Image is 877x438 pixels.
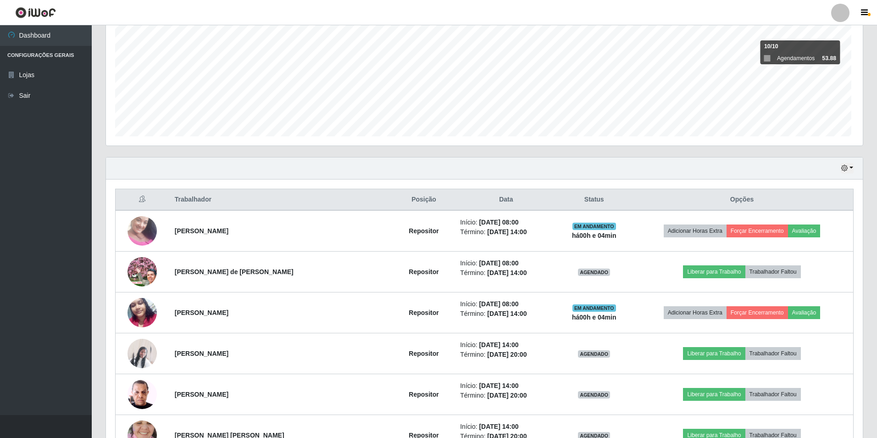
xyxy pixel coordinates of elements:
th: Posição [393,189,455,211]
th: Opções [631,189,853,211]
img: 1753488226695.jpeg [128,257,157,286]
img: 1752502072081.jpeg [128,375,157,414]
strong: [PERSON_NAME] [175,391,228,398]
li: Término: [460,391,552,400]
th: Data [455,189,557,211]
button: Trabalhador Faltou [745,265,801,278]
img: CoreUI Logo [15,7,56,18]
li: Término: [460,268,552,278]
strong: [PERSON_NAME] [175,309,228,316]
time: [DATE] 20:00 [487,392,527,399]
strong: [PERSON_NAME] [175,350,228,357]
li: Início: [460,258,552,268]
strong: [PERSON_NAME] de [PERSON_NAME] [175,268,294,275]
time: [DATE] 14:00 [479,382,518,389]
strong: [PERSON_NAME] [175,227,228,235]
img: 1755724312093.jpeg [128,293,157,332]
button: Trabalhador Faltou [745,388,801,401]
button: Adicionar Horas Extra [664,225,727,237]
span: EM ANDAMENTO [572,304,616,312]
strong: Repositor [409,309,438,316]
li: Início: [460,299,552,309]
img: 1753110543973.jpeg [128,205,157,257]
span: AGENDADO [578,269,610,276]
strong: há 00 h e 04 min [572,232,616,239]
th: Trabalhador [169,189,393,211]
span: AGENDADO [578,350,610,358]
button: Liberar para Trabalho [683,265,745,278]
strong: Repositor [409,391,438,398]
time: [DATE] 08:00 [479,219,518,226]
li: Início: [460,218,552,227]
li: Início: [460,381,552,391]
button: Forçar Encerramento [727,306,788,319]
strong: Repositor [409,227,438,235]
time: [DATE] 14:00 [479,423,518,430]
li: Término: [460,227,552,237]
time: [DATE] 08:00 [479,300,518,308]
time: [DATE] 20:00 [487,351,527,358]
strong: Repositor [409,350,438,357]
button: Adicionar Horas Extra [664,306,727,319]
li: Início: [460,340,552,350]
time: [DATE] 14:00 [487,269,527,276]
li: Término: [460,350,552,359]
span: EM ANDAMENTO [572,223,616,230]
li: Término: [460,309,552,319]
strong: há 00 h e 04 min [572,314,616,321]
button: Liberar para Trabalho [683,388,745,401]
button: Avaliação [788,306,821,319]
button: Trabalhador Faltou [745,347,801,360]
span: AGENDADO [578,391,610,399]
time: [DATE] 14:00 [487,228,527,236]
li: Início: [460,422,552,432]
th: Status [557,189,631,211]
button: Forçar Encerramento [727,225,788,237]
strong: Repositor [409,268,438,275]
button: Avaliação [788,225,821,237]
button: Liberar para Trabalho [683,347,745,360]
img: 1751480704015.jpeg [128,339,157,368]
time: [DATE] 08:00 [479,259,518,267]
time: [DATE] 14:00 [479,341,518,348]
time: [DATE] 14:00 [487,310,527,317]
